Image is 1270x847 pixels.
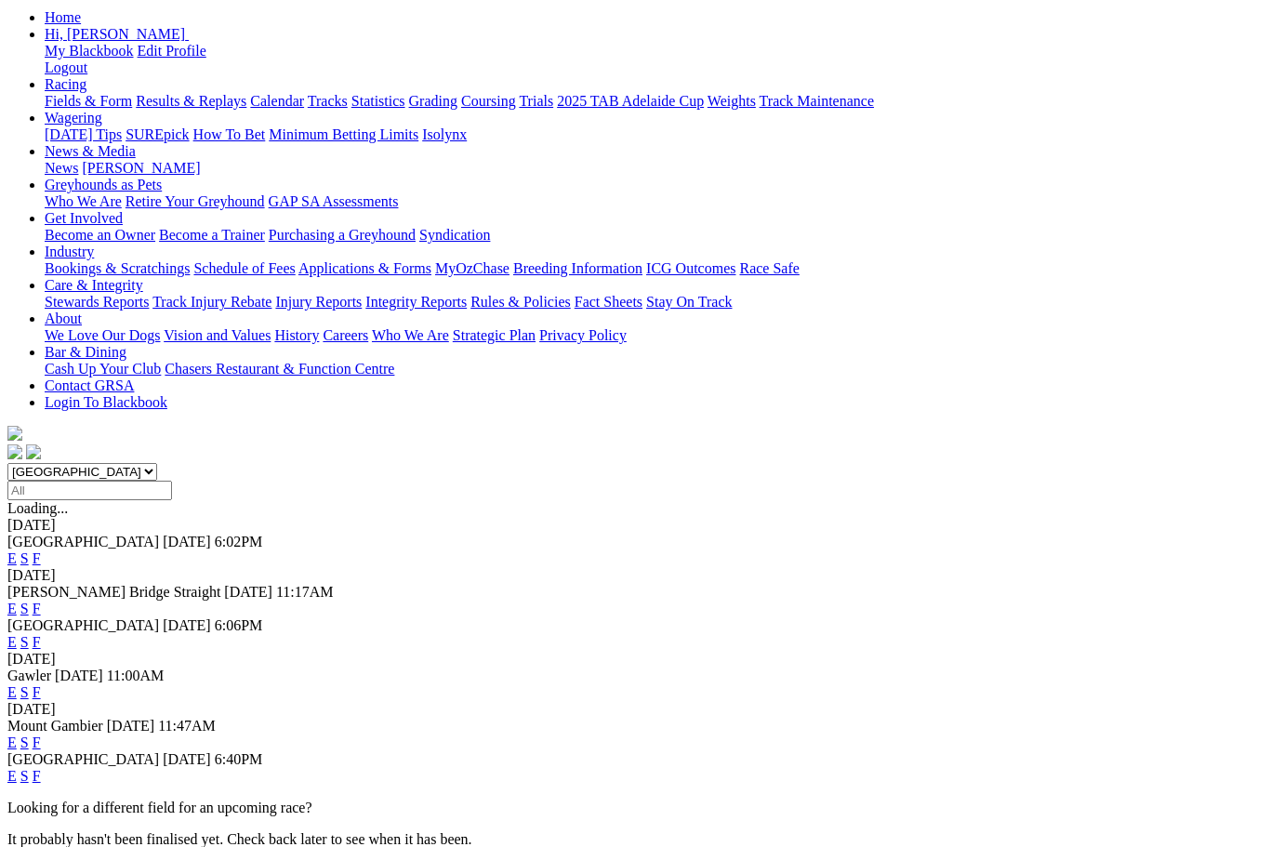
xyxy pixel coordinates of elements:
a: S [20,684,29,700]
span: [DATE] [163,617,211,633]
div: Wagering [45,126,1263,143]
img: twitter.svg [26,444,41,459]
a: F [33,768,41,784]
a: Track Injury Rebate [152,294,271,310]
span: Gawler [7,668,51,683]
img: facebook.svg [7,444,22,459]
span: 11:17AM [276,584,334,600]
a: F [33,735,41,750]
a: Racing [45,76,86,92]
a: Rules & Policies [470,294,571,310]
div: [DATE] [7,701,1263,718]
span: [DATE] [163,534,211,549]
a: History [274,327,319,343]
a: Statistics [351,93,405,109]
a: Care & Integrity [45,277,143,293]
a: Weights [708,93,756,109]
img: logo-grsa-white.png [7,426,22,441]
a: Integrity Reports [365,294,467,310]
a: Hi, [PERSON_NAME] [45,26,189,42]
span: [GEOGRAPHIC_DATA] [7,534,159,549]
a: Cash Up Your Club [45,361,161,377]
a: Trials [519,93,553,109]
span: [DATE] [107,718,155,734]
a: Privacy Policy [539,327,627,343]
a: Become a Trainer [159,227,265,243]
a: Stay On Track [646,294,732,310]
a: News & Media [45,143,136,159]
a: F [33,634,41,650]
a: E [7,735,17,750]
a: Fields & Form [45,93,132,109]
input: Select date [7,481,172,500]
a: Fact Sheets [575,294,642,310]
span: [DATE] [163,751,211,767]
a: SUREpick [126,126,189,142]
span: [PERSON_NAME] Bridge Straight [7,584,220,600]
a: Purchasing a Greyhound [269,227,416,243]
a: Coursing [461,93,516,109]
a: Become an Owner [45,227,155,243]
a: S [20,634,29,650]
span: 6:40PM [215,751,263,767]
span: 11:47AM [158,718,216,734]
a: S [20,550,29,566]
a: S [20,601,29,616]
span: 6:06PM [215,617,263,633]
a: Vision and Values [164,327,271,343]
a: Bar & Dining [45,344,126,360]
a: E [7,684,17,700]
a: Home [45,9,81,25]
div: Get Involved [45,227,1263,244]
div: Hi, [PERSON_NAME] [45,43,1263,76]
a: F [33,684,41,700]
div: Bar & Dining [45,361,1263,377]
div: Care & Integrity [45,294,1263,311]
a: E [7,768,17,784]
span: [DATE] [224,584,272,600]
a: Injury Reports [275,294,362,310]
a: Bookings & Scratchings [45,260,190,276]
a: Isolynx [422,126,467,142]
a: ICG Outcomes [646,260,735,276]
a: Logout [45,60,87,75]
span: 6:02PM [215,534,263,549]
a: Race Safe [739,260,799,276]
span: [GEOGRAPHIC_DATA] [7,751,159,767]
a: Login To Blackbook [45,394,167,410]
a: Chasers Restaurant & Function Centre [165,361,394,377]
div: [DATE] [7,567,1263,584]
div: Racing [45,93,1263,110]
a: [DATE] Tips [45,126,122,142]
span: [GEOGRAPHIC_DATA] [7,617,159,633]
a: Careers [323,327,368,343]
a: E [7,601,17,616]
div: [DATE] [7,517,1263,534]
a: [PERSON_NAME] [82,160,200,176]
a: S [20,768,29,784]
a: Edit Profile [138,43,206,59]
div: Industry [45,260,1263,277]
span: Hi, [PERSON_NAME] [45,26,185,42]
span: 11:00AM [107,668,165,683]
a: Breeding Information [513,260,642,276]
a: Industry [45,244,94,259]
a: Syndication [419,227,490,243]
p: Looking for a different field for an upcoming race? [7,800,1263,816]
a: We Love Our Dogs [45,327,160,343]
div: About [45,327,1263,344]
a: Stewards Reports [45,294,149,310]
a: 2025 TAB Adelaide Cup [557,93,704,109]
a: Calendar [250,93,304,109]
div: News & Media [45,160,1263,177]
a: S [20,735,29,750]
a: Strategic Plan [453,327,536,343]
a: Greyhounds as Pets [45,177,162,192]
a: Tracks [308,93,348,109]
span: [DATE] [55,668,103,683]
a: Track Maintenance [760,93,874,109]
a: E [7,550,17,566]
a: MyOzChase [435,260,509,276]
a: News [45,160,78,176]
a: Who We Are [45,193,122,209]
